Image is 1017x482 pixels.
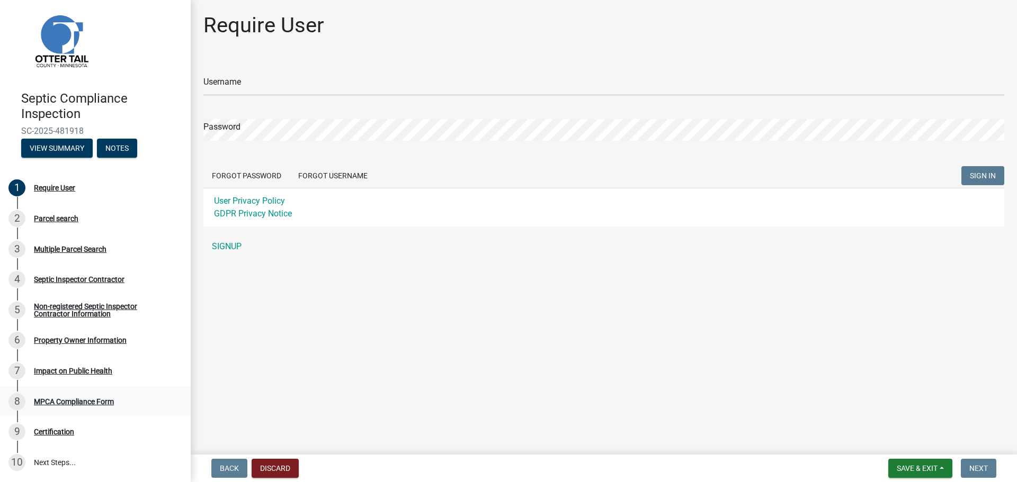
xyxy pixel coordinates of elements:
[203,236,1004,257] a: SIGNUP
[888,459,952,478] button: Save & Exit
[34,428,74,435] div: Certification
[21,139,93,158] button: View Summary
[21,1,101,80] img: Otter Tail County, Minnesota
[8,423,25,440] div: 9
[34,215,78,222] div: Parcel search
[8,241,25,258] div: 3
[34,303,174,317] div: Non-registered Septic Inspector Contractor Information
[34,337,127,344] div: Property Owner Information
[970,171,996,180] span: SIGN IN
[220,464,239,472] span: Back
[8,393,25,410] div: 8
[34,276,124,283] div: Septic Inspector Contractor
[8,179,25,196] div: 1
[34,245,106,253] div: Multiple Parcel Search
[8,271,25,288] div: 4
[897,464,938,472] span: Save & Exit
[97,139,137,158] button: Notes
[211,459,247,478] button: Back
[8,210,25,227] div: 2
[34,184,75,192] div: Require User
[34,398,114,405] div: MPCA Compliance Form
[97,144,137,153] wm-modal-confirm: Notes
[8,362,25,379] div: 7
[8,454,25,471] div: 10
[203,166,290,185] button: Forgot Password
[252,459,299,478] button: Discard
[21,144,93,153] wm-modal-confirm: Summary
[214,196,285,206] a: User Privacy Policy
[8,332,25,349] div: 6
[961,459,996,478] button: Next
[21,91,182,122] h4: Septic Compliance Inspection
[203,13,324,38] h1: Require User
[290,166,376,185] button: Forgot Username
[969,464,988,472] span: Next
[961,166,1004,185] button: SIGN IN
[8,302,25,319] div: 5
[34,367,112,375] div: Impact on Public Health
[21,126,169,136] span: SC-2025-481918
[214,208,292,219] a: GDPR Privacy Notice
